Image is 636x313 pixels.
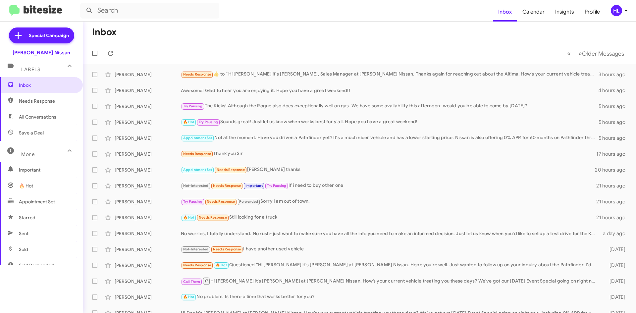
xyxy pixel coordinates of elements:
span: 🔥 Hot [19,183,33,189]
div: [DATE] [599,294,631,300]
span: Needs Response [19,98,75,104]
div: No problem. Is there a time that works better for you? [181,293,599,301]
div: 17 hours ago [596,151,631,157]
button: Next [574,47,628,60]
div: [PERSON_NAME] [115,294,181,300]
div: 5 hours ago [599,135,631,141]
div: 21 hours ago [596,198,631,205]
div: 21 hours ago [596,183,631,189]
span: » [578,49,582,58]
div: The Kicks! Although the Rogue also does exceptionally well on gas. We have some availability this... [181,102,599,110]
div: [PERSON_NAME] [115,262,181,269]
span: Appointment Set [183,136,212,140]
span: Sent [19,230,28,237]
span: Try Pausing [183,104,202,108]
div: [PERSON_NAME] [115,198,181,205]
span: Inbox [19,82,75,88]
span: Try Pausing [199,120,218,124]
div: I have another used vehicle [181,245,599,253]
span: Save a Deal [19,130,44,136]
div: [PERSON_NAME] [115,183,181,189]
span: Important [245,183,263,188]
a: Inbox [493,2,517,22]
span: 🔥 Hot [216,263,227,267]
span: More [21,151,35,157]
span: Not-Interested [183,247,209,251]
span: Needs Response [183,72,211,77]
span: Sold [19,246,28,253]
div: [PERSON_NAME] Nissan [13,49,70,56]
div: No worries, I totally understand. No rush- just want to make sure you have all the info you need ... [181,230,599,237]
div: [PERSON_NAME] [115,246,181,253]
span: Needs Response [217,168,245,172]
span: 🔥 Hot [183,120,194,124]
span: Sold Responded [19,262,54,269]
span: Forwarded [238,199,260,205]
div: 21 hours ago [596,214,631,221]
div: [PERSON_NAME] [115,167,181,173]
span: Needs Response [183,263,211,267]
span: Needs Response [207,199,235,204]
span: Needs Response [199,215,227,220]
span: 🔥 Hot [183,295,194,299]
div: Thank you Sir [181,150,596,158]
span: Important [19,167,75,173]
div: If i need to buy other one [181,182,596,189]
span: Needs Response [183,152,211,156]
span: Starred [19,214,35,221]
button: HL [605,5,629,16]
input: Search [80,3,219,19]
div: [PERSON_NAME] [115,119,181,126]
div: 5 hours ago [599,119,631,126]
span: Older Messages [582,50,624,57]
nav: Page navigation example [563,47,628,60]
div: HL [611,5,622,16]
span: Try Pausing [183,199,202,204]
a: Calendar [517,2,550,22]
div: Sounds great! Just let us know when works best for y'all. Hope you have a great weekend! [181,118,599,126]
span: Needs Response [213,247,241,251]
div: [PERSON_NAME] [115,135,181,141]
span: 🔥 Hot [183,215,194,220]
div: Sorry I am out of town. [181,198,596,205]
span: Appointment Set [19,198,55,205]
button: Previous [563,47,575,60]
div: Questioned “Hi [PERSON_NAME] it's [PERSON_NAME] at [PERSON_NAME] Nissan. Hope you're well. Just w... [181,261,599,269]
div: [PERSON_NAME] [115,103,181,110]
span: Labels [21,67,40,73]
div: [PERSON_NAME] [115,151,181,157]
div: 3 hours ago [599,71,631,78]
a: Profile [579,2,605,22]
div: [PERSON_NAME] [115,87,181,94]
div: Not at the moment. Have you driven a Pathfinder yet? It's a much nicer vehicle and has a lower st... [181,134,599,142]
div: [PERSON_NAME] [115,278,181,285]
div: [PERSON_NAME] [115,230,181,237]
div: 4 hours ago [598,87,631,94]
span: Not-Interested [183,183,209,188]
div: [DATE] [599,278,631,285]
a: Special Campaign [9,27,74,43]
div: ​👍​ to “ Hi [PERSON_NAME] it's [PERSON_NAME], Sales Manager at [PERSON_NAME] Nissan. Thanks again... [181,71,599,78]
div: [DATE] [599,262,631,269]
span: All Conversations [19,114,56,120]
div: 20 hours ago [595,167,631,173]
span: Appointment Set [183,168,212,172]
div: [PERSON_NAME] [115,71,181,78]
h1: Inbox [92,27,117,37]
div: Awesome! Glad to hear you are enjoying it. Hope you have a great weekend!! [181,87,598,94]
a: Insights [550,2,579,22]
span: Needs Response [213,183,241,188]
div: Hi [PERSON_NAME] it's [PERSON_NAME] at [PERSON_NAME] Nissan. How’s your current vehicle treating ... [181,277,599,285]
div: 5 hours ago [599,103,631,110]
span: Call Them [183,280,200,284]
div: [PERSON_NAME] thanks [181,166,595,174]
span: Special Campaign [29,32,69,39]
span: « [567,49,571,58]
div: [DATE] [599,246,631,253]
div: [PERSON_NAME] [115,214,181,221]
div: a day ago [599,230,631,237]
